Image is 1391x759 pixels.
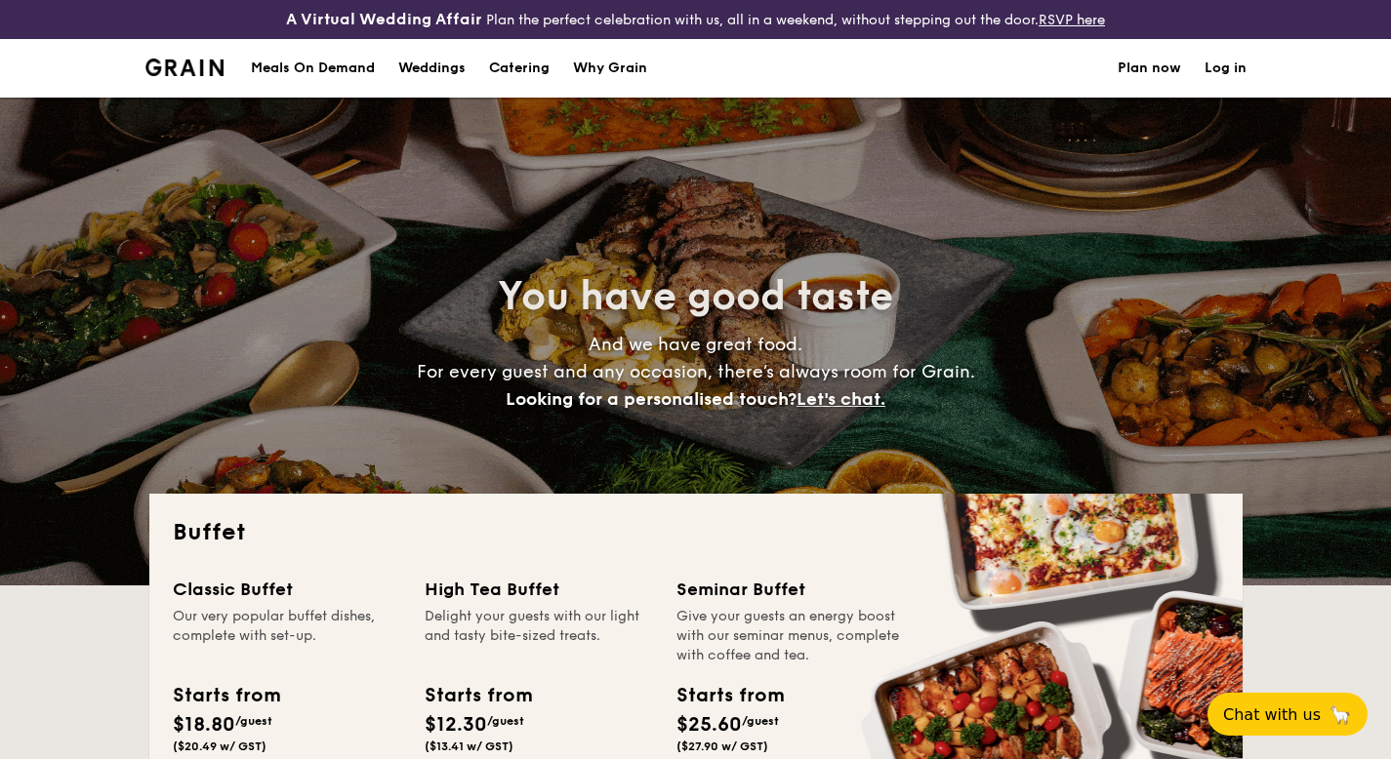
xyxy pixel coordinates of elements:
div: Why Grain [573,39,647,98]
div: Seminar Buffet [676,576,905,603]
a: Plan now [1118,39,1181,98]
h1: Catering [489,39,550,98]
a: Weddings [387,39,477,98]
h2: Buffet [173,517,1219,548]
a: Meals On Demand [239,39,387,98]
div: High Tea Buffet [425,576,653,603]
div: Our very popular buffet dishes, complete with set-up. [173,607,401,665]
div: Starts from [425,681,531,710]
div: Starts from [173,681,279,710]
div: Meals On Demand [251,39,375,98]
span: /guest [235,714,272,728]
span: ($27.90 w/ GST) [676,739,768,753]
span: ($20.49 w/ GST) [173,739,266,753]
span: Chat with us [1223,705,1321,724]
div: Give your guests an energy boost with our seminar menus, complete with coffee and tea. [676,607,905,665]
span: ($13.41 w/ GST) [425,739,513,753]
span: Let's chat. [797,388,885,410]
a: RSVP here [1039,12,1105,28]
div: Starts from [676,681,783,710]
span: $12.30 [425,713,487,737]
div: Delight your guests with our light and tasty bite-sized treats. [425,607,653,665]
div: Classic Buffet [173,576,401,603]
h4: A Virtual Wedding Affair [286,8,482,31]
a: Why Grain [561,39,659,98]
span: /guest [742,714,779,728]
a: Logotype [145,59,225,76]
span: /guest [487,714,524,728]
div: Plan the perfect celebration with us, all in a weekend, without stepping out the door. [232,8,1160,31]
span: $25.60 [676,713,742,737]
button: Chat with us🦙 [1207,693,1368,736]
span: $18.80 [173,713,235,737]
a: Log in [1205,39,1247,98]
a: Catering [477,39,561,98]
img: Grain [145,59,225,76]
div: Weddings [398,39,466,98]
span: 🦙 [1329,703,1352,726]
